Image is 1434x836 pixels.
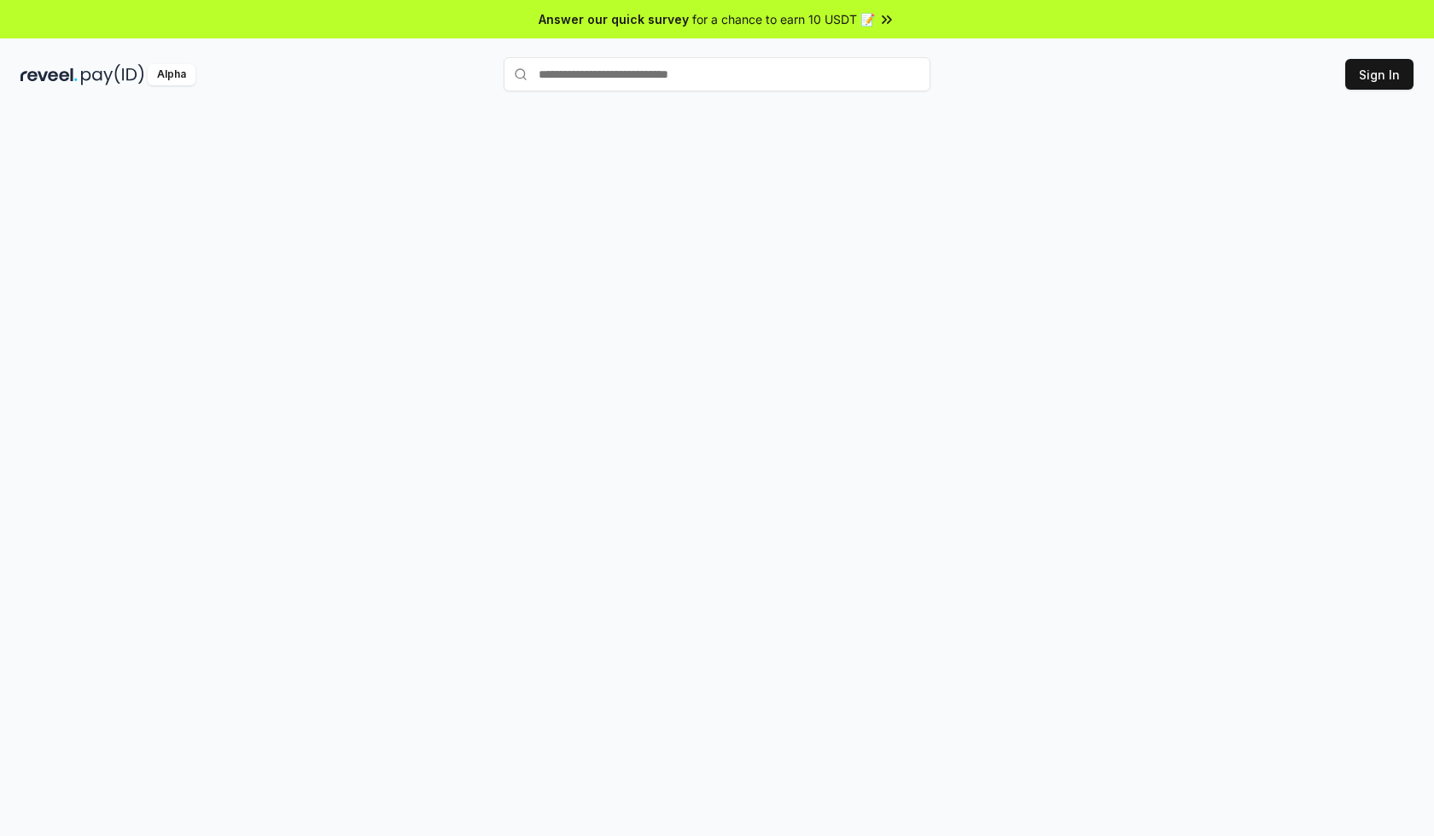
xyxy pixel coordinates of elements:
[81,64,144,85] img: pay_id
[148,64,195,85] div: Alpha
[20,64,78,85] img: reveel_dark
[692,10,875,28] span: for a chance to earn 10 USDT 📝
[1345,59,1414,90] button: Sign In
[539,10,689,28] span: Answer our quick survey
